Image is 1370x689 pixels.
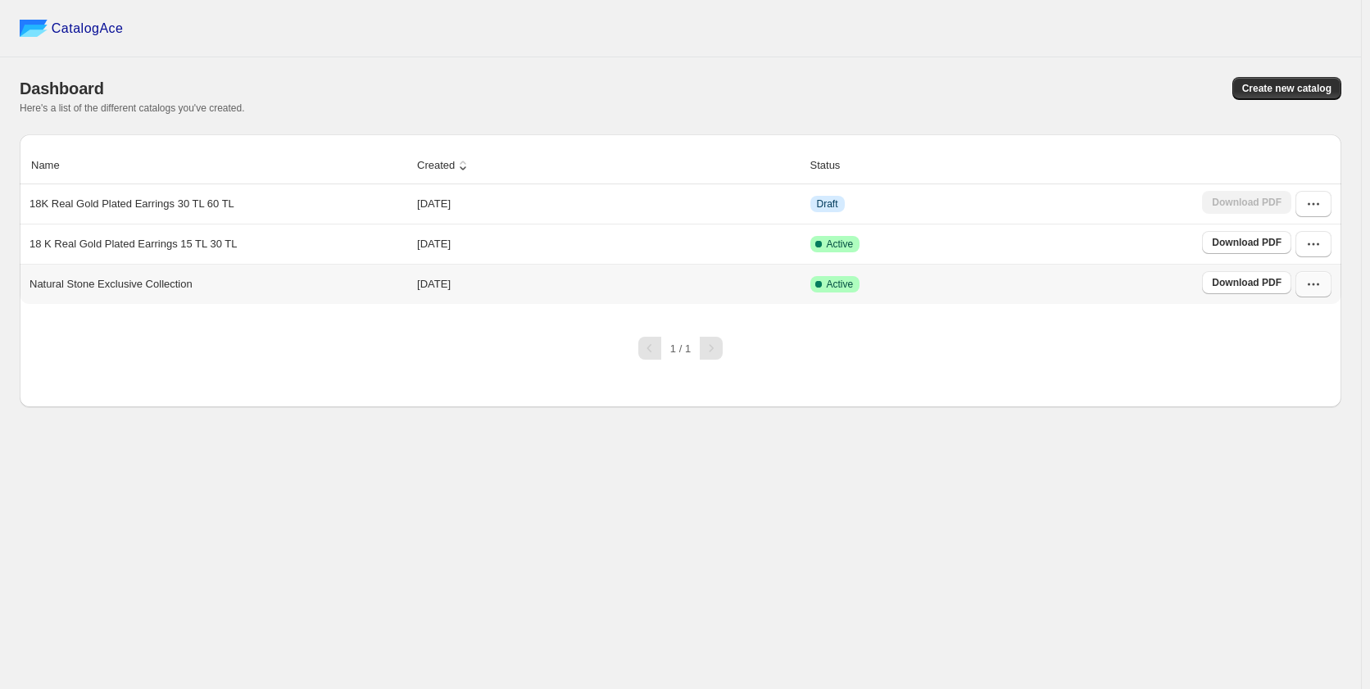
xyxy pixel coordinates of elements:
span: Active [827,238,854,251]
td: [DATE] [412,224,805,264]
p: 18 K Real Gold Plated Earrings 15 TL 30 TL [29,236,237,252]
button: Create new catalog [1232,77,1341,100]
td: [DATE] [412,264,805,304]
span: Draft [817,197,838,211]
a: Download PDF [1202,231,1291,254]
span: 1 / 1 [670,342,691,355]
span: Dashboard [20,79,104,97]
button: Status [808,150,860,181]
span: Download PDF [1212,236,1282,249]
button: Name [29,150,79,181]
span: CatalogAce [52,20,124,37]
button: Created [415,150,474,181]
span: Create new catalog [1242,82,1331,95]
a: Download PDF [1202,271,1291,294]
span: Active [827,278,854,291]
td: [DATE] [412,184,805,224]
img: catalog ace [20,20,48,37]
p: Natural Stone Exclusive Collection [29,276,193,292]
p: 18K Real Gold Plated Earrings 30 TL 60 TL [29,196,234,212]
span: Download PDF [1212,276,1282,289]
span: Here's a list of the different catalogs you've created. [20,102,245,114]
